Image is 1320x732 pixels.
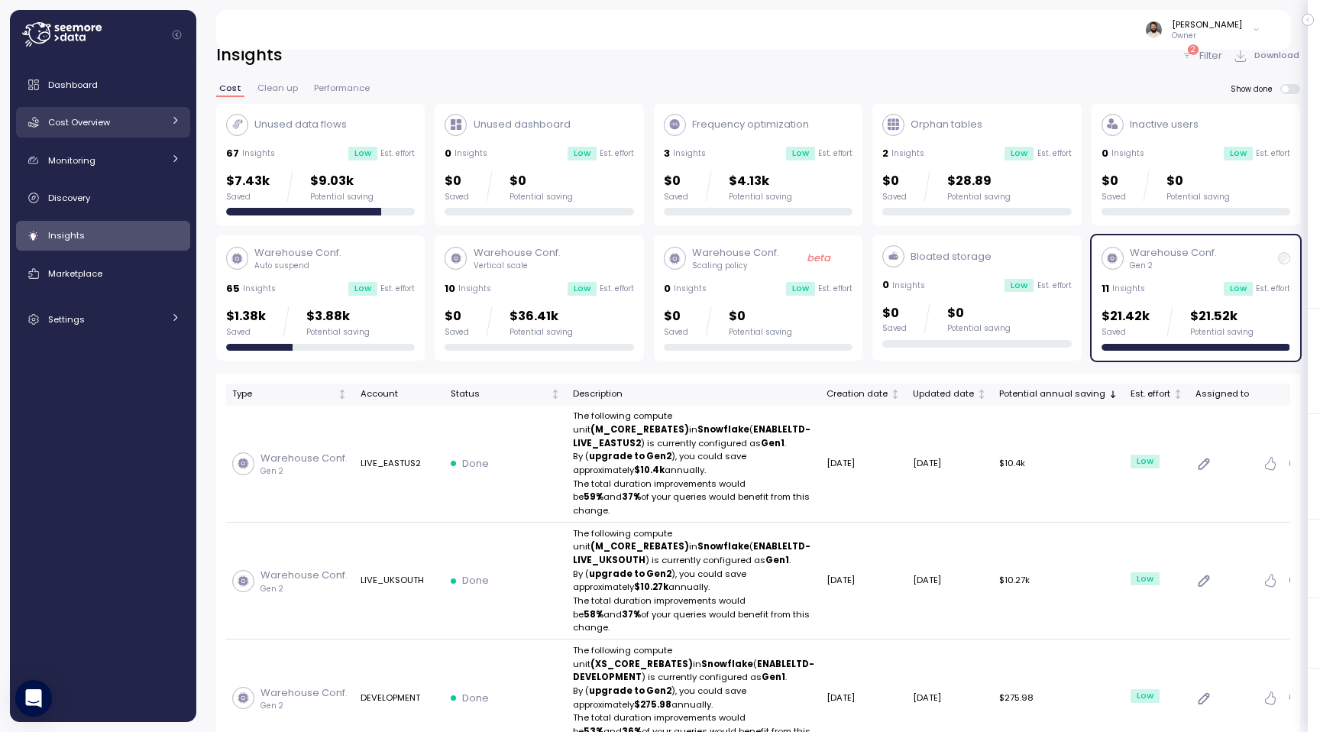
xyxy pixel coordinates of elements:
[462,691,489,706] p: Done
[510,306,573,327] p: $36.41k
[445,384,567,406] th: StatusNot sorted
[348,147,377,160] div: Low
[911,117,982,132] p: Orphan tables
[1102,281,1109,296] p: 11
[254,261,341,271] p: Auto suspend
[48,79,98,91] span: Dashboard
[818,148,852,159] p: Est. effort
[590,423,689,436] strong: (M_CORE_REBATES)
[1131,455,1160,468] div: Low
[1037,148,1072,159] p: Est. effort
[242,148,275,159] p: Insights
[590,658,693,670] strong: (XS_CORE_REBATES)
[590,540,689,552] strong: (M_CORE_REBATES)
[354,523,444,640] td: LIVE_UKSOUTH
[226,384,354,406] th: TypeNot sorted
[226,306,266,327] p: $1.38k
[510,192,573,202] div: Potential saving
[993,406,1124,523] td: $10.4k
[226,146,239,161] p: 67
[1172,31,1242,41] p: Owner
[1131,689,1160,703] div: Low
[729,192,792,202] div: Potential saving
[1124,384,1189,406] th: Est. effortNot sorted
[48,154,95,167] span: Monitoring
[807,251,830,266] p: beta
[226,171,270,192] p: $7.43k
[573,644,814,685] p: The following compute unit in ( ) is currently configured as .
[1102,146,1108,161] p: 0
[692,245,779,261] p: Warehouse Conf.
[692,117,809,132] p: Frequency optimization
[976,389,987,400] div: Not sorted
[1112,283,1145,294] p: Insights
[1102,327,1150,338] div: Saved
[1102,306,1150,327] p: $21.42k
[820,384,907,406] th: Creation dateNot sorted
[1199,48,1222,63] p: Filter
[622,491,641,503] strong: 37%
[729,306,792,327] p: $0
[1111,148,1144,159] p: Insights
[48,313,85,326] span: Settings
[167,29,186,40] button: Collapse navigation
[892,280,925,291] p: Insights
[589,685,671,697] strong: upgrade to Gen2
[882,277,889,293] p: 0
[573,540,810,566] strong: ENABLELTD-LIVE_UKSOUTH
[1224,282,1253,296] div: Low
[993,523,1124,640] td: $10.27k
[445,171,469,192] p: $0
[260,568,348,583] p: Warehouse Conf.
[947,303,1011,324] p: $0
[1191,44,1195,55] p: 2
[306,327,370,338] div: Potential saving
[260,451,348,466] p: Warehouse Conf.
[348,282,377,296] div: Low
[1256,283,1290,294] p: Est. effort
[48,116,110,128] span: Cost Overview
[907,384,993,406] th: Updated dateNot sorted
[474,261,561,271] p: Vertical scale
[16,221,190,251] a: Insights
[999,387,1105,401] div: Potential annual saving
[254,117,347,132] p: Unused data flows
[361,387,438,401] div: Account
[882,192,907,202] div: Saved
[1195,387,1249,401] div: Assigned to
[673,148,706,159] p: Insights
[1190,327,1254,338] div: Potential saving
[589,450,671,462] strong: upgrade to Gen2
[692,261,779,271] p: Scaling policy
[260,685,348,701] p: Warehouse Conf.
[891,148,924,159] p: Insights
[573,685,814,711] p: By ( ), you could save approximately annually.
[622,608,641,620] strong: 37%
[674,283,707,294] p: Insights
[16,258,190,289] a: Marketplace
[1102,171,1126,192] p: $0
[445,192,469,202] div: Saved
[993,384,1124,406] th: Potential annual savingSorted descending
[911,249,992,264] p: Bloated storage
[257,84,298,92] span: Clean up
[354,406,444,523] td: LIVE_EASTUS2
[16,145,190,176] a: Monitoring
[882,146,888,161] p: 2
[584,608,603,620] strong: 58%
[947,171,1011,192] p: $28.89
[600,148,634,159] p: Est. effort
[947,192,1011,202] div: Potential saving
[818,283,852,294] p: Est. effort
[445,306,469,327] p: $0
[1256,148,1290,159] p: Est. effort
[310,192,374,202] div: Potential saving
[913,387,974,401] div: Updated date
[820,406,907,523] td: [DATE]
[337,389,348,400] div: Not sorted
[445,327,469,338] div: Saved
[573,658,814,684] strong: ENABLELTD-DEVELOPMENT
[15,680,52,717] div: Open Intercom Messenger
[907,406,993,523] td: [DATE]
[827,387,888,401] div: Creation date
